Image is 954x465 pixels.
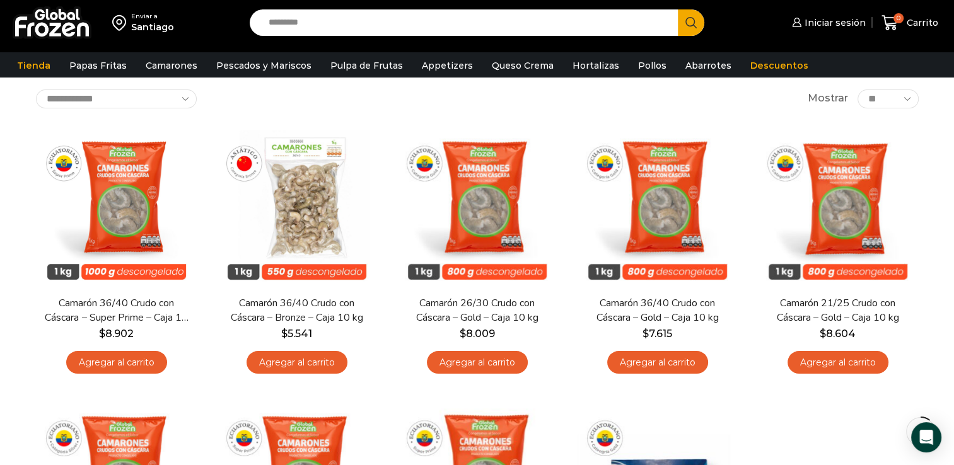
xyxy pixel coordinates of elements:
[99,328,134,340] bdi: 8.902
[404,296,549,325] a: Camarón 26/30 Crudo con Cáscara – Gold – Caja 10 kg
[788,351,888,374] a: Agregar al carrito: “Camarón 21/25 Crudo con Cáscara - Gold - Caja 10 kg”
[416,54,479,77] a: Appetizers
[112,12,131,33] img: address-field-icon.svg
[139,54,204,77] a: Camarones
[11,54,57,77] a: Tienda
[789,10,866,35] a: Iniciar sesión
[643,328,649,340] span: $
[460,328,495,340] bdi: 8.009
[820,328,856,340] bdi: 8.604
[427,351,528,374] a: Agregar al carrito: “Camarón 26/30 Crudo con Cáscara - Gold - Caja 10 kg”
[131,12,174,21] div: Enviar a
[744,54,815,77] a: Descuentos
[808,91,848,106] span: Mostrar
[643,328,672,340] bdi: 7.615
[632,54,673,77] a: Pollos
[911,422,941,452] div: Open Intercom Messenger
[224,296,369,325] a: Camarón 36/40 Crudo con Cáscara – Bronze – Caja 10 kg
[210,54,318,77] a: Pescados y Mariscos
[765,296,910,325] a: Camarón 21/25 Crudo con Cáscara – Gold – Caja 10 kg
[36,89,197,108] select: Pedido de la tienda
[904,16,938,29] span: Carrito
[585,296,730,325] a: Camarón 36/40 Crudo con Cáscara – Gold – Caja 10 kg
[324,54,409,77] a: Pulpa de Frutas
[486,54,560,77] a: Queso Crema
[460,328,466,340] span: $
[281,328,288,340] span: $
[63,54,133,77] a: Papas Fritas
[99,328,105,340] span: $
[566,54,625,77] a: Hortalizas
[878,8,941,38] a: 0 Carrito
[281,328,312,340] bdi: 5.541
[801,16,866,29] span: Iniciar sesión
[66,351,167,374] a: Agregar al carrito: “Camarón 36/40 Crudo con Cáscara - Super Prime - Caja 10 kg”
[679,54,738,77] a: Abarrotes
[820,328,826,340] span: $
[247,351,347,374] a: Agregar al carrito: “Camarón 36/40 Crudo con Cáscara - Bronze - Caja 10 kg”
[893,13,904,23] span: 0
[607,351,708,374] a: Agregar al carrito: “Camarón 36/40 Crudo con Cáscara - Gold - Caja 10 kg”
[131,21,174,33] div: Santiago
[44,296,189,325] a: Camarón 36/40 Crudo con Cáscara – Super Prime – Caja 10 kg
[678,9,704,36] button: Search button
